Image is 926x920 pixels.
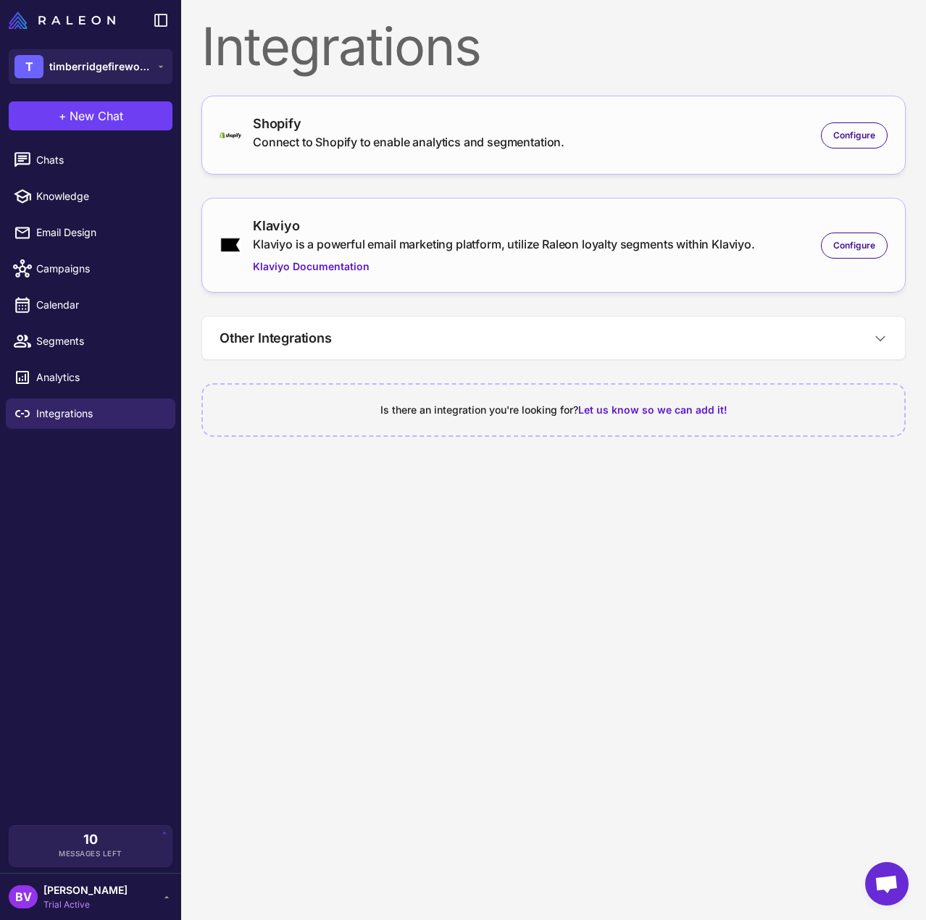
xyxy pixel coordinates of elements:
[253,259,755,275] a: Klaviyo Documentation
[6,217,175,248] a: Email Design
[6,290,175,320] a: Calendar
[201,20,906,72] div: Integrations
[36,369,164,385] span: Analytics
[865,862,909,906] div: Open chat
[36,225,164,241] span: Email Design
[9,49,172,84] button: Ttimberridgefirewood
[70,107,123,125] span: New Chat
[59,848,122,859] span: Messages Left
[83,833,98,846] span: 10
[578,403,727,416] span: Let us know so we can add it!
[6,254,175,284] a: Campaigns
[59,107,67,125] span: +
[220,328,332,348] h3: Other Integrations
[36,188,164,204] span: Knowledge
[833,239,875,252] span: Configure
[43,898,128,911] span: Trial Active
[14,55,43,78] div: T
[9,101,172,130] button: +New Chat
[253,133,564,151] div: Connect to Shopify to enable analytics and segmentation.
[36,333,164,349] span: Segments
[833,129,875,142] span: Configure
[6,145,175,175] a: Chats
[36,297,164,313] span: Calendar
[220,402,887,418] div: Is there an integration you're looking for?
[6,326,175,356] a: Segments
[253,216,755,235] div: Klaviyo
[202,317,905,359] button: Other Integrations
[36,406,164,422] span: Integrations
[6,362,175,393] a: Analytics
[253,114,564,133] div: Shopify
[9,12,121,29] a: Raleon Logo
[36,261,164,277] span: Campaigns
[43,882,128,898] span: [PERSON_NAME]
[49,59,151,75] span: timberridgefirewood
[36,152,164,168] span: Chats
[220,237,241,253] img: klaviyo.png
[220,132,241,138] img: shopify-logo-primary-logo-456baa801ee66a0a435671082365958316831c9960c480451dd0330bcdae304f.svg
[6,398,175,429] a: Integrations
[6,181,175,212] a: Knowledge
[253,235,755,253] div: Klaviyo is a powerful email marketing platform, utilize Raleon loyalty segments within Klaviyo.
[9,12,115,29] img: Raleon Logo
[9,885,38,908] div: BV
